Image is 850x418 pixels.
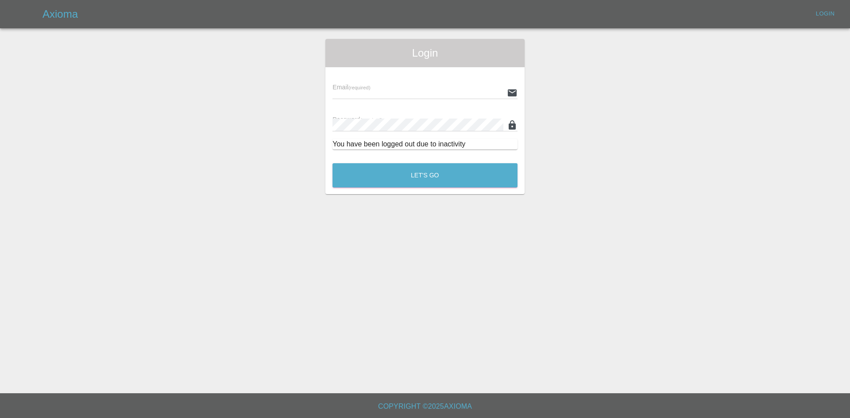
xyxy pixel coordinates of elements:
div: You have been logged out due to inactivity [332,139,518,150]
a: Login [811,7,839,21]
button: Let's Go [332,163,518,188]
small: (required) [348,85,371,90]
small: (required) [360,117,382,123]
span: Login [332,46,518,60]
h5: Axioma [42,7,78,21]
span: Password [332,116,382,123]
span: Email [332,84,370,91]
h6: Copyright © 2025 Axioma [7,400,843,413]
